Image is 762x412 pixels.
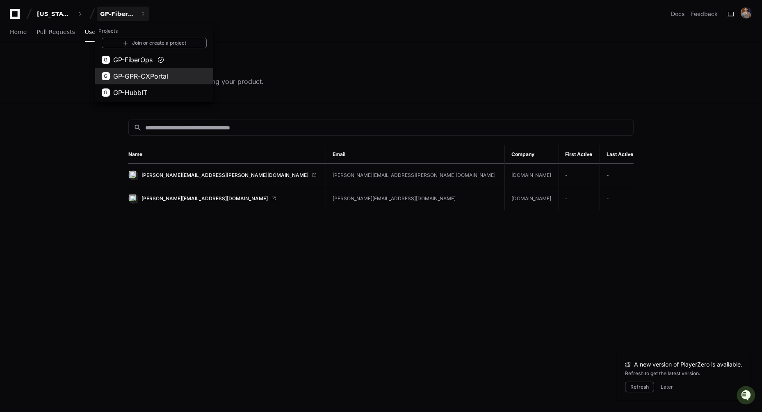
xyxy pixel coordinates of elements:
th: First Active [559,145,600,164]
th: Name [128,145,326,164]
a: Join or create a project [102,38,207,48]
td: - [600,164,634,187]
button: GP-FiberOps [97,7,149,21]
img: 9.svg [129,195,137,202]
span: [DATE] [80,110,97,116]
span: • [76,110,79,116]
span: [PERSON_NAME][EMAIL_ADDRESS][PERSON_NAME][DOMAIN_NAME] [141,172,308,179]
span: Users [85,29,101,34]
div: Welcome [8,33,149,46]
a: [PERSON_NAME][EMAIL_ADDRESS][DOMAIN_NAME] [128,194,319,204]
span: GP-FiberOps [113,55,153,65]
button: See all [127,88,149,97]
span: [PERSON_NAME][EMAIL_ADDRESS][DOMAIN_NAME] [141,195,268,202]
td: [DOMAIN_NAME] [504,164,559,187]
td: [PERSON_NAME][EMAIL_ADDRESS][DOMAIN_NAME] [326,187,505,211]
img: 7.svg [129,171,137,179]
div: Refresh to get the latest version. [625,370,742,377]
span: GP-HubbIT [113,88,147,97]
button: [US_STATE] Pacific [34,7,86,21]
div: GP-FiberOps [100,10,135,18]
a: Users [85,23,101,42]
td: [PERSON_NAME][EMAIL_ADDRESS][PERSON_NAME][DOMAIN_NAME] [326,164,505,187]
mat-icon: search [134,124,142,132]
div: G [102,56,110,64]
div: [US_STATE] Pacific [95,23,213,102]
span: Pull Requests [37,29,75,34]
button: Later [661,384,673,390]
td: [DOMAIN_NAME] [504,187,559,211]
td: - [559,164,600,187]
h1: Projects [95,25,213,38]
th: Email [326,145,505,164]
th: Company [504,145,559,164]
a: [PERSON_NAME][EMAIL_ADDRESS][PERSON_NAME][DOMAIN_NAME] [128,170,319,180]
span: GP-GPR-CXPortal [113,71,168,81]
a: Docs [671,10,684,18]
td: - [559,187,600,211]
span: Home [10,29,27,34]
div: Past conversations [8,89,55,96]
img: 176496148 [741,7,752,18]
div: We're available if you need us! [28,69,104,76]
button: Feedback [691,10,718,18]
span: Mr [PERSON_NAME] [25,110,74,116]
img: Mr Abhinav Kumar [8,102,21,115]
a: Pull Requests [37,23,75,42]
a: Home [10,23,27,42]
span: A new version of PlayerZero is available. [634,360,742,369]
td: - [600,187,634,211]
th: Last Active [600,145,634,164]
button: Start new chat [139,63,149,73]
div: G [102,88,110,97]
button: Refresh [625,382,654,392]
div: Start new chat [28,61,135,69]
div: [US_STATE] Pacific [37,10,72,18]
img: PlayerZero [8,8,25,25]
span: Pylon [82,128,99,134]
iframe: Open customer support [736,385,758,407]
img: 1756235613930-3d25f9e4-fa56-45dd-b3ad-e072dfbd1548 [8,61,23,76]
div: G [102,72,110,80]
a: Powered byPylon [58,128,99,134]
